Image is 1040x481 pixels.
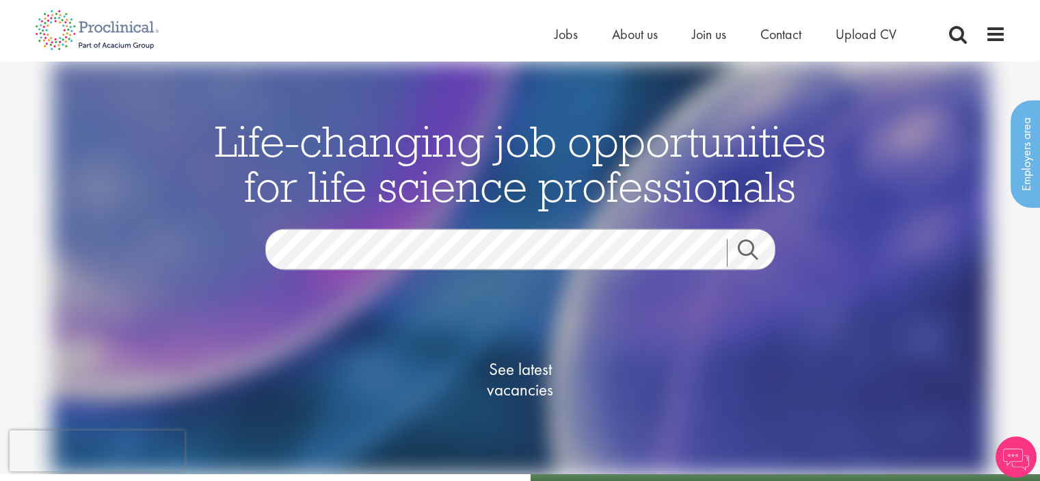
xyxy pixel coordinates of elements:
span: See latest vacancies [452,359,589,400]
a: About us [612,25,658,43]
a: Join us [692,25,726,43]
a: Jobs [555,25,578,43]
img: candidate home [51,62,988,474]
span: Life-changing job opportunities for life science professionals [215,113,826,213]
a: Contact [760,25,801,43]
iframe: reCAPTCHA [10,430,185,471]
a: Job search submit button [727,239,786,266]
a: See latestvacancies [452,304,589,454]
a: Upload CV [836,25,896,43]
img: Chatbot [996,437,1037,478]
